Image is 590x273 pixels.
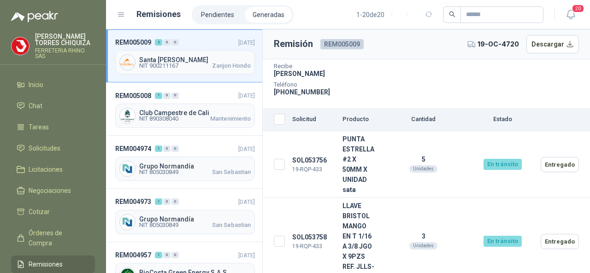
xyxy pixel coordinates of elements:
button: Descargar [526,35,579,53]
div: 1 - 20 de 20 [356,7,414,22]
h1: Remisiones [136,8,181,21]
span: Recibe [274,64,433,69]
span: NIT 805030849 [139,222,178,228]
div: 0 [171,93,179,99]
span: 19-OC-4720 [478,39,519,49]
a: Solicitudes [11,139,95,157]
th: Producto [339,108,378,131]
img: Company Logo [120,108,135,123]
span: [PHONE_NUMBER] [274,88,330,96]
button: Entregado [541,234,579,249]
span: Mantenimiento [210,116,251,122]
a: Remisiones [11,256,95,273]
h3: Remisión [274,37,313,51]
span: NIT 900211167 [139,63,178,69]
img: Company Logo [12,37,29,55]
span: Grupo Normandía [139,163,251,169]
p: 19-RQP-433 [292,242,335,251]
td: SOL053756 [289,131,339,198]
div: 0 [163,39,171,46]
p: [PERSON_NAME] TORRES CHIQUIZA [35,33,95,46]
div: 0 [171,39,179,46]
a: Inicio [11,76,95,93]
div: 0 [171,145,179,152]
span: REM004973 [115,197,151,207]
span: [DATE] [238,39,255,46]
span: Zanjon Hondo [212,63,251,69]
span: search [449,11,455,17]
span: [DATE] [238,252,255,259]
th: Estado [469,108,537,131]
span: Negociaciones [29,186,71,196]
a: Tareas [11,118,95,136]
a: Negociaciones [11,182,95,199]
div: 1 [155,198,162,205]
a: REM005008100[DATE] Company LogoClub Campestre de CaliNIT 890308040Mantenimiento [106,82,262,135]
div: 0 [171,252,179,258]
a: REM004974100[DATE] Company LogoGrupo NormandíaNIT 805030849San Sebastian [106,136,262,189]
p: 3 [382,232,465,240]
div: 0 [163,145,171,152]
a: Licitaciones [11,161,95,178]
p: FERRETERIA RHINO SAS [35,48,95,59]
span: [DATE] [238,145,255,152]
span: REM005009 [320,39,364,49]
span: Santa [PERSON_NAME] [139,57,251,63]
span: San Sebastian [212,169,251,175]
div: 0 [163,198,171,205]
div: Unidades [409,165,437,173]
span: [PERSON_NAME] [274,70,325,77]
div: 1 [155,93,162,99]
div: Unidades [409,242,437,250]
span: [DATE] [238,92,255,99]
span: Remisiones [29,259,63,269]
div: En tránsito [484,236,522,247]
a: Generadas [245,7,292,23]
th: Seleccionar/deseleccionar [263,108,289,131]
th: Cantidad [378,108,469,131]
a: Cotizar [11,203,95,221]
div: En tránsito [484,159,522,170]
div: 0 [163,93,171,99]
span: Inicio [29,80,43,90]
th: Solicitud [289,108,339,131]
span: Cotizar [29,207,50,217]
p: 5 [382,156,465,163]
td: En tránsito [469,131,537,198]
p: 19-RQP-433 [292,165,335,174]
span: 20 [572,4,584,13]
span: San Sebastian [212,222,251,228]
a: Pendientes [194,7,242,23]
a: Chat [11,97,95,115]
img: Company Logo [120,215,135,230]
span: Club Campestre de Cali [139,110,251,116]
span: Grupo Normandía [139,216,251,222]
span: Licitaciones [29,164,63,174]
span: NIT 805030849 [139,169,178,175]
span: Chat [29,101,42,111]
span: REM005009 [115,37,151,47]
span: REM004974 [115,144,151,154]
div: 0 [163,252,171,258]
button: Entregado [541,157,579,172]
span: [DATE] [238,198,255,205]
span: REM005008 [115,91,151,101]
span: Órdenes de Compra [29,228,86,248]
a: Órdenes de Compra [11,224,95,252]
a: REM005009200[DATE] Company LogoSanta [PERSON_NAME]NIT 900211167Zanjon Hondo [106,29,262,82]
img: Logo peakr [11,11,58,22]
div: 1 [155,145,162,152]
span: REM004957 [115,250,151,260]
a: REM004973100[DATE] Company LogoGrupo NormandíaNIT 805030849San Sebastian [106,189,262,242]
img: Company Logo [120,55,135,70]
td: PUNTA ESTRELLA #2 X 50MM X UNIDAD sata [339,131,378,198]
span: Tareas [29,122,49,132]
img: Company Logo [120,161,135,176]
div: 2 [155,39,162,46]
span: Teléfono [274,82,433,87]
span: Solicitudes [29,143,60,153]
span: NIT 890308040 [139,116,178,122]
button: 20 [562,6,579,23]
